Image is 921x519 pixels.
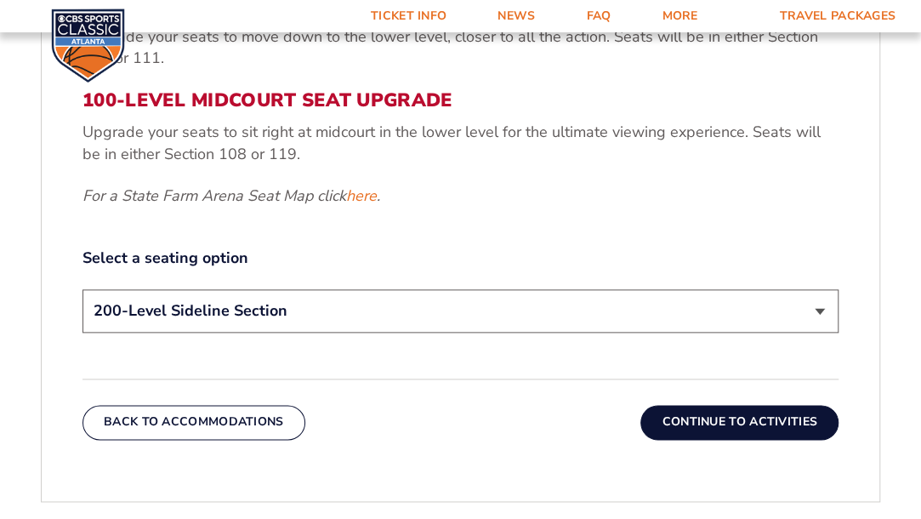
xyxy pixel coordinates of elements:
[82,185,380,206] em: For a State Farm Arena Seat Map click .
[82,405,305,439] button: Back To Accommodations
[82,89,839,111] h3: 100-Level Midcourt Seat Upgrade
[82,26,839,69] p: Upgrade your seats to move down to the lower level, closer to all the action. Seats will be in ei...
[82,248,839,269] label: Select a seating option
[346,185,377,207] a: here
[51,9,125,83] img: CBS Sports Classic
[82,122,839,164] p: Upgrade your seats to sit right at midcourt in the lower level for the ultimate viewing experienc...
[640,405,839,439] button: Continue To Activities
